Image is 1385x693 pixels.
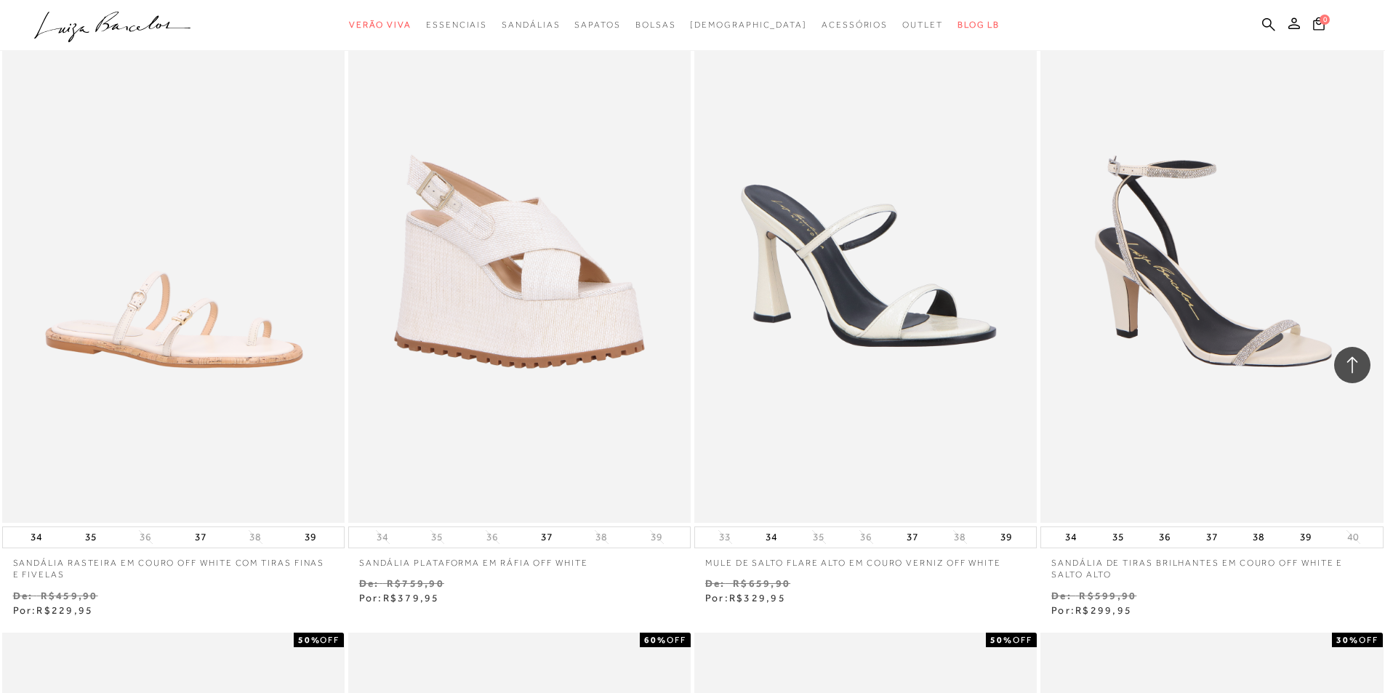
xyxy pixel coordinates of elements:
[733,577,790,589] small: R$659,90
[1013,635,1032,645] span: OFF
[1051,604,1132,616] span: Por:
[950,530,970,544] button: 38
[696,11,1035,521] img: MULE DE SALTO FLARE ALTO EM COURO VERNIZ OFF WHITE
[426,12,487,39] a: categoryNavScreenReaderText
[41,590,98,601] small: R$459,90
[359,577,380,589] small: De:
[1296,527,1316,548] button: 39
[990,635,1013,645] strong: 50%
[667,635,686,645] span: OFF
[1040,548,1383,582] a: SANDÁLIA DE TIRAS BRILHANTES EM COURO OFF WHITE E SALTO ALTO
[902,12,943,39] a: categoryNavScreenReaderText
[349,20,412,30] span: Verão Viva
[2,548,345,582] a: SANDÁLIA RASTEIRA EM COURO OFF WHITE COM TIRAS FINAS E FIVELAS
[502,20,560,30] span: Sandálias
[1061,527,1081,548] button: 34
[1248,527,1269,548] button: 38
[635,20,676,30] span: Bolsas
[1042,11,1381,521] img: SANDÁLIA DE TIRAS BRILHANTES EM COURO OFF WHITE E SALTO ALTO
[320,635,340,645] span: OFF
[694,548,1037,569] a: MULE DE SALTO FLARE ALTO EM COURO VERNIZ OFF WHITE
[644,635,667,645] strong: 60%
[690,20,807,30] span: [DEMOGRAPHIC_DATA]
[13,590,33,601] small: De:
[300,527,321,548] button: 39
[426,20,487,30] span: Essenciais
[135,530,156,544] button: 36
[1108,527,1128,548] button: 35
[958,20,1000,30] span: BLOG LB
[359,592,440,604] span: Por:
[715,530,735,544] button: 33
[298,635,321,645] strong: 50%
[350,11,689,521] img: SANDÁLIA PLATAFORMA EM RÁFIA OFF WHITE
[822,12,888,39] a: categoryNavScreenReaderText
[1343,530,1363,544] button: 40
[729,592,786,604] span: R$329,95
[574,20,620,30] span: Sapatos
[705,577,726,589] small: De:
[902,20,943,30] span: Outlet
[190,527,211,548] button: 37
[1155,527,1175,548] button: 36
[705,592,786,604] span: Por:
[13,604,94,616] span: Por:
[856,530,876,544] button: 36
[482,530,502,544] button: 36
[1359,635,1378,645] span: OFF
[958,12,1000,39] a: BLOG LB
[1079,590,1136,601] small: R$599,90
[427,530,447,544] button: 35
[36,604,93,616] span: R$229,95
[1202,527,1222,548] button: 37
[822,20,888,30] span: Acessórios
[1320,15,1330,25] span: 0
[1336,635,1359,645] strong: 30%
[245,530,265,544] button: 38
[1075,604,1132,616] span: R$299,95
[1051,590,1072,601] small: De:
[808,530,829,544] button: 35
[4,11,343,521] img: SANDÁLIA RASTEIRA EM COURO OFF WHITE COM TIRAS FINAS E FIVELAS
[349,12,412,39] a: categoryNavScreenReaderText
[996,527,1016,548] button: 39
[383,592,440,604] span: R$379,95
[635,12,676,39] a: categoryNavScreenReaderText
[591,530,611,544] button: 38
[81,527,101,548] button: 35
[348,548,691,569] a: SANDÁLIA PLATAFORMA EM RÁFIA OFF WHITE
[690,12,807,39] a: noSubCategoriesText
[537,527,557,548] button: 37
[574,12,620,39] a: categoryNavScreenReaderText
[387,577,444,589] small: R$759,90
[646,530,667,544] button: 39
[372,530,393,544] button: 34
[761,527,782,548] button: 34
[1309,16,1329,36] button: 0
[502,12,560,39] a: categoryNavScreenReaderText
[902,527,923,548] button: 37
[26,527,47,548] button: 34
